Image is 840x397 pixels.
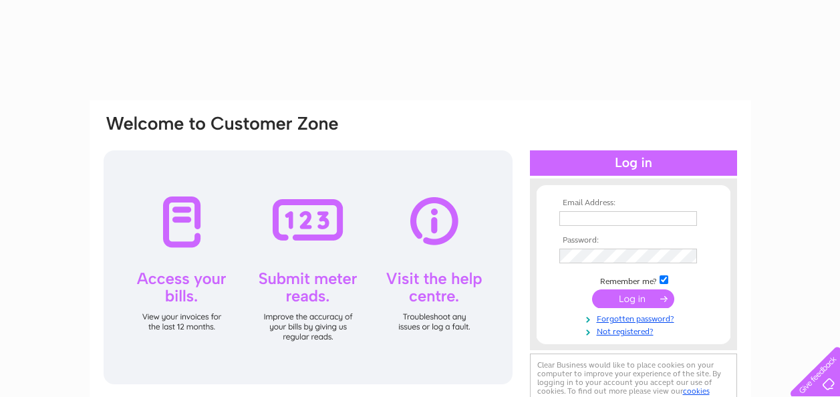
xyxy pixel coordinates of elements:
[559,324,711,337] a: Not registered?
[556,198,711,208] th: Email Address:
[556,236,711,245] th: Password:
[556,273,711,287] td: Remember me?
[592,289,674,308] input: Submit
[559,311,711,324] a: Forgotten password?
